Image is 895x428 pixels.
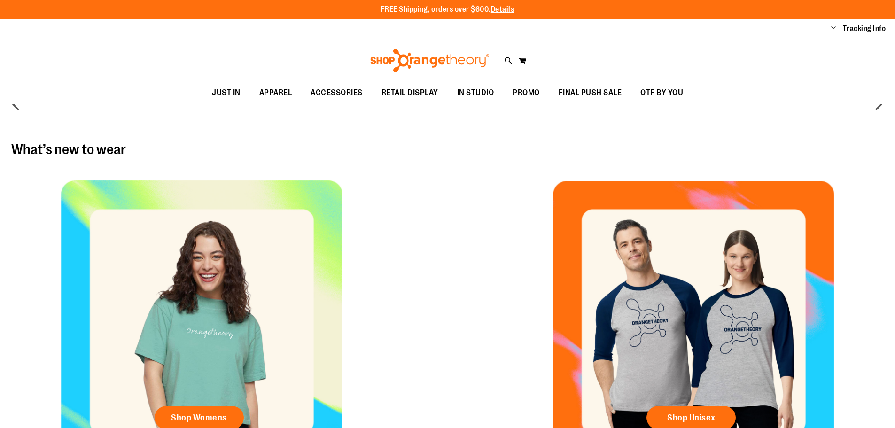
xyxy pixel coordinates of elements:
button: Account menu [831,24,836,33]
a: ACCESSORIES [301,82,372,104]
span: RETAIL DISPLAY [381,82,438,103]
a: OTF BY YOU [631,82,693,104]
a: APPAREL [250,82,302,104]
a: FINAL PUSH SALE [549,82,631,104]
span: ACCESSORIES [311,82,363,103]
span: FINAL PUSH SALE [559,82,622,103]
span: APPAREL [259,82,292,103]
button: prev [7,95,26,114]
img: Shop Orangetheory [369,49,490,72]
a: Tracking Info [843,23,886,34]
p: FREE Shipping, orders over $600. [381,4,514,15]
button: next [869,95,888,114]
span: Shop Womens [171,412,227,423]
a: IN STUDIO [448,82,504,104]
span: IN STUDIO [457,82,494,103]
a: RETAIL DISPLAY [372,82,448,104]
a: JUST IN [202,82,250,104]
span: JUST IN [212,82,241,103]
h2: What’s new to wear [11,142,884,157]
a: Details [491,5,514,14]
span: OTF BY YOU [640,82,683,103]
span: Shop Unisex [667,412,716,423]
a: PROMO [503,82,549,104]
span: PROMO [513,82,540,103]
